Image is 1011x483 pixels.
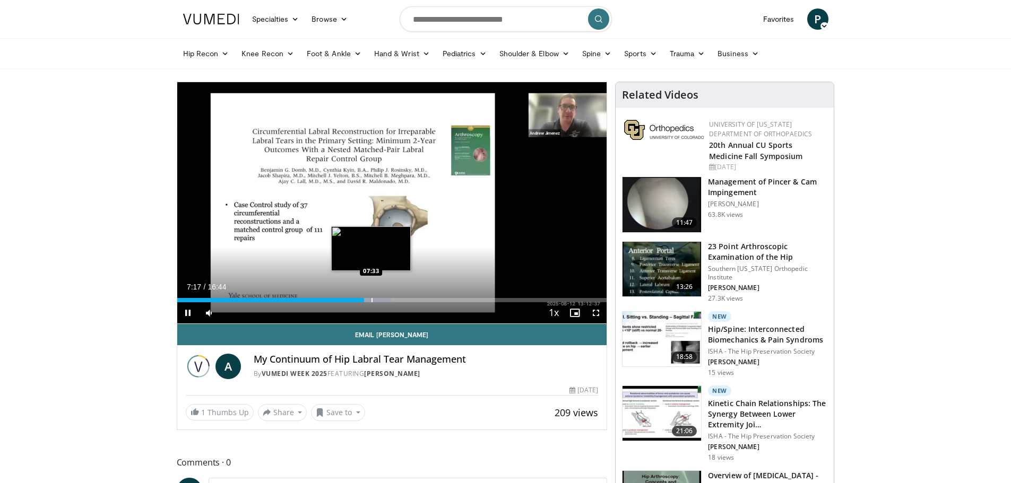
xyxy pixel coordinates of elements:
span: 11:47 [672,217,697,228]
button: Playback Rate [543,302,564,323]
a: Sports [618,43,663,64]
h4: My Continuum of Hip Labral Tear Management [254,354,599,365]
a: Hip Recon [177,43,236,64]
button: Fullscreen [585,302,607,323]
a: Browse [305,8,354,30]
p: Southern [US_STATE] Orthopedic Institute [708,265,827,282]
p: New [708,385,731,396]
a: Spine [576,43,618,64]
span: 7:17 [187,283,201,291]
p: ISHA - The Hip Preservation Society [708,347,827,356]
a: A [215,354,241,379]
div: By FEATURING [254,369,599,379]
img: oa8B-rsjN5HfbTbX4xMDoxOjBrO-I4W8.150x105_q85_crop-smart_upscale.jpg [623,242,701,297]
img: Vumedi Week 2025 [186,354,211,379]
p: [PERSON_NAME] [708,358,827,366]
img: 355603a8-37da-49b6-856f-e00d7e9307d3.png.150x105_q85_autocrop_double_scale_upscale_version-0.2.png [624,120,704,140]
span: 1 [201,407,205,417]
p: [PERSON_NAME] [708,443,827,451]
a: University of [US_STATE] Department of Orthopaedics [709,120,812,138]
span: Comments 0 [177,455,608,469]
img: image.jpeg [331,226,411,271]
span: 21:06 [672,426,697,436]
p: ISHA - The Hip Preservation Society [708,432,827,441]
button: Mute [198,302,220,323]
a: Hand & Wrist [368,43,436,64]
a: Email [PERSON_NAME] [177,324,607,345]
p: New [708,311,731,322]
a: 1 Thumbs Up [186,404,254,420]
button: Enable picture-in-picture mode [564,302,585,323]
h3: Management of Pincer & Cam Impingement [708,177,827,198]
p: [PERSON_NAME] [708,284,827,292]
button: Save to [311,404,365,421]
a: Trauma [663,43,712,64]
h3: Kinetic Chain Relationships: The Synergy Between Lower Extremity Joi… [708,398,827,430]
a: [PERSON_NAME] [364,369,420,378]
span: / [204,283,206,291]
p: 63.8K views [708,210,743,219]
a: Favorites [757,8,801,30]
img: 32a4bfa3-d390-487e-829c-9985ff2db92b.150x105_q85_crop-smart_upscale.jpg [623,386,701,441]
span: 209 views [555,406,598,419]
video-js: Video Player [177,82,607,324]
a: Knee Recon [235,43,300,64]
a: Vumedi Week 2025 [262,369,327,378]
p: 27.3K views [708,294,743,303]
a: Foot & Ankle [300,43,368,64]
button: Pause [177,302,198,323]
h4: Related Videos [622,89,698,101]
a: 13:26 23 Point Arthroscopic Examination of the Hip Southern [US_STATE] Orthopedic Institute [PERS... [622,241,827,303]
div: Progress Bar [177,298,607,302]
button: Share [258,404,307,421]
img: 0bdaa4eb-40dd-479d-bd02-e24569e50eb5.150x105_q85_crop-smart_upscale.jpg [623,312,701,367]
a: Pediatrics [436,43,493,64]
div: [DATE] [709,162,825,172]
a: Business [711,43,765,64]
a: 20th Annual CU Sports Medicine Fall Symposium [709,140,802,161]
span: 18:58 [672,352,697,362]
a: 21:06 New Kinetic Chain Relationships: The Synergy Between Lower Extremity Joi… ISHA - The Hip Pr... [622,385,827,462]
p: [PERSON_NAME] [708,200,827,208]
p: 18 views [708,453,734,462]
div: [DATE] [569,385,598,395]
h3: Hip/Spine: Interconnected Biomechanics & Pain Syndroms [708,324,827,345]
h3: 23 Point Arthroscopic Examination of the Hip [708,241,827,262]
a: Shoulder & Elbow [493,43,576,64]
img: 38483_0000_3.png.150x105_q85_crop-smart_upscale.jpg [623,177,701,232]
p: 15 views [708,368,734,377]
span: 13:26 [672,282,697,292]
input: Search topics, interventions [400,6,612,32]
a: Specialties [246,8,306,30]
a: 11:47 Management of Pincer & Cam Impingement [PERSON_NAME] 63.8K views [622,177,827,233]
a: P [807,8,828,30]
a: 18:58 New Hip/Spine: Interconnected Biomechanics & Pain Syndroms ISHA - The Hip Preservation Soci... [622,311,827,377]
span: 16:44 [208,283,226,291]
img: VuMedi Logo [183,14,239,24]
